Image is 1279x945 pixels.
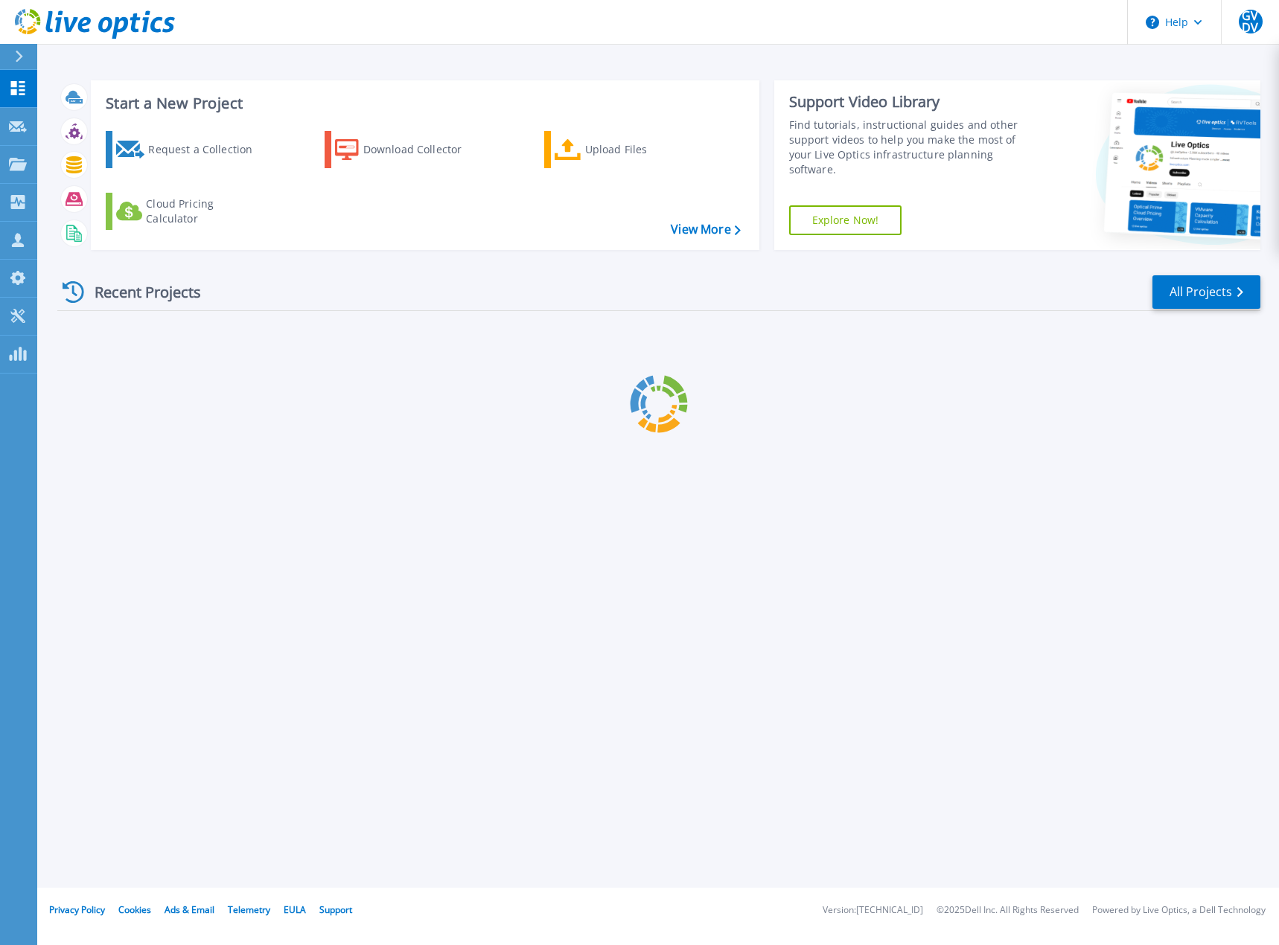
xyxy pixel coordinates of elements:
[57,274,221,310] div: Recent Projects
[823,906,923,915] li: Version: [TECHNICAL_ID]
[118,903,151,916] a: Cookies
[1152,275,1260,309] a: All Projects
[228,903,270,916] a: Telemetry
[585,135,704,164] div: Upload Files
[1239,10,1263,33] span: GVDV
[319,903,352,916] a: Support
[544,131,710,168] a: Upload Files
[146,196,265,226] div: Cloud Pricing Calculator
[106,131,272,168] a: Request a Collection
[363,135,482,164] div: Download Collector
[671,222,740,237] a: View More
[106,95,740,112] h3: Start a New Project
[1092,906,1266,915] li: Powered by Live Optics, a Dell Technology
[789,118,1036,177] div: Find tutorials, instructional guides and other support videos to help you make the most of your L...
[284,903,306,916] a: EULA
[789,92,1036,112] div: Support Video Library
[937,906,1079,915] li: © 2025 Dell Inc. All Rights Reserved
[49,903,105,916] a: Privacy Policy
[325,131,491,168] a: Download Collector
[165,903,214,916] a: Ads & Email
[148,135,267,164] div: Request a Collection
[789,205,902,235] a: Explore Now!
[106,193,272,230] a: Cloud Pricing Calculator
